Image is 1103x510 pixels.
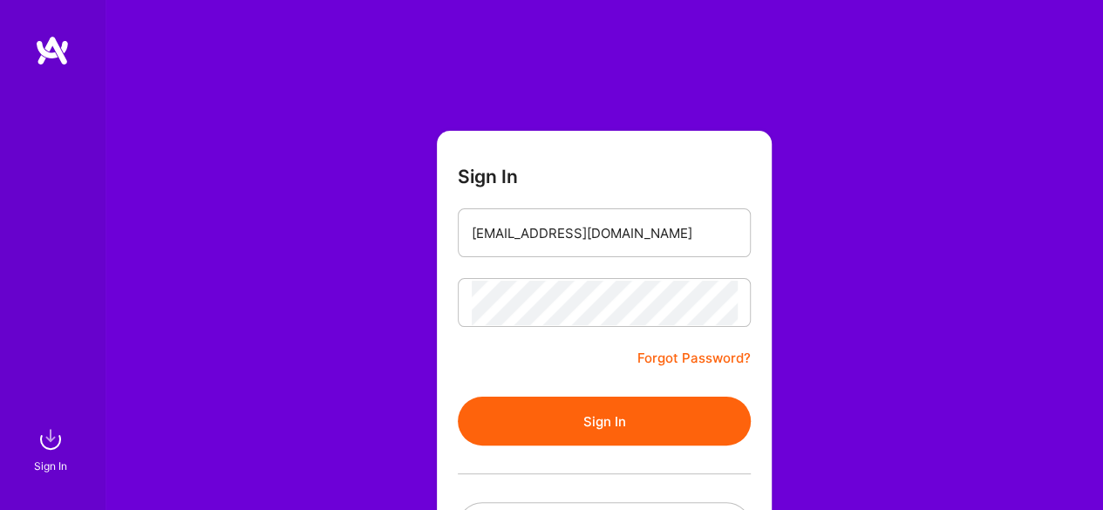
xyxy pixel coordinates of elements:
img: logo [35,35,70,66]
button: Sign In [458,397,751,445]
img: sign in [33,422,68,457]
a: Forgot Password? [637,348,751,369]
a: sign inSign In [37,422,68,475]
h3: Sign In [458,166,518,187]
div: Sign In [34,457,67,475]
input: Email... [472,211,737,255]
